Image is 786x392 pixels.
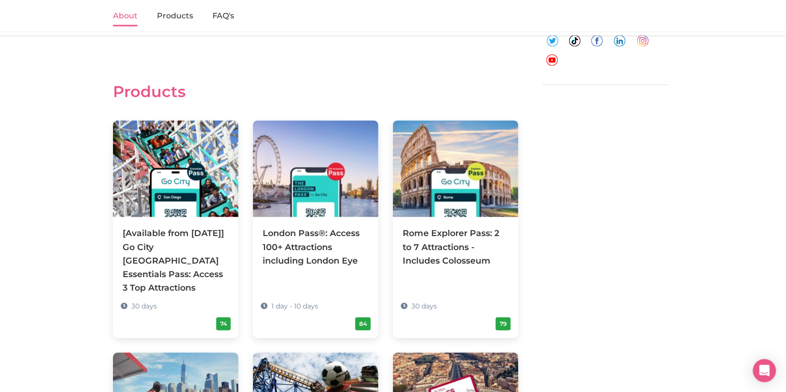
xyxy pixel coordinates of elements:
span: 1 day - 10 days [271,302,318,311]
div: Open Intercom Messenger [753,359,776,382]
h2: Products [113,83,519,101]
div: Rome Explorer Pass: 2 to 7 Attractions - Includes Colosseum [403,227,509,267]
span: 30 days [131,302,157,311]
a: London Pass®: Access 100+ Attractions including London Eye 1 day - 10 days 84 [253,121,379,311]
div: 84 [355,318,371,331]
img: facebook-round-01-50ddc191f871d4ecdbe8252d2011563a.svg [591,35,603,47]
img: instagram-round-01-d873700d03cfe9216e9fb2676c2aa726.svg [637,35,649,47]
div: 74 [216,318,231,331]
a: Rome Explorer Pass: 2 to 7 Attractions - Includes Colosseum 30 days 79 [393,121,519,311]
a: [Available from [DATE]] Go City [GEOGRAPHIC_DATA] Essentials Pass: Access 3 Top Attractions 30 da... [113,121,239,338]
a: Products [157,6,193,27]
img: [Available from 4 August] Go City San Diego Essentials Pass: Access 3 Top Attractions [113,121,239,217]
img: twitter-round-01-cd1e625a8cae957d25deef6d92bf4839.svg [547,35,559,47]
span: 30 days [411,302,437,311]
a: About [113,6,138,27]
div: [Available from [DATE]] Go City [GEOGRAPHIC_DATA] Essentials Pass: Access 3 Top Attractions [123,227,229,295]
img: youtube-round-01-0acef599b0341403c37127b094ecd7da.svg [547,55,558,66]
img: Rome Explorer Pass: 2 to 7 Attractions - Includes Colosseum [393,121,519,217]
div: London Pass®: Access 100+ Attractions including London Eye [263,227,369,267]
a: FAQ's [212,6,234,27]
div: 79 [496,318,511,331]
img: London Pass®: Access 100+ Attractions including London Eye [253,121,379,217]
img: linkedin-round-01-4bc9326eb20f8e88ec4be7e8773b84b7.svg [614,35,626,47]
img: tiktok-round-01-ca200c7ba8d03f2cade56905edf8567d.svg [569,35,581,47]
